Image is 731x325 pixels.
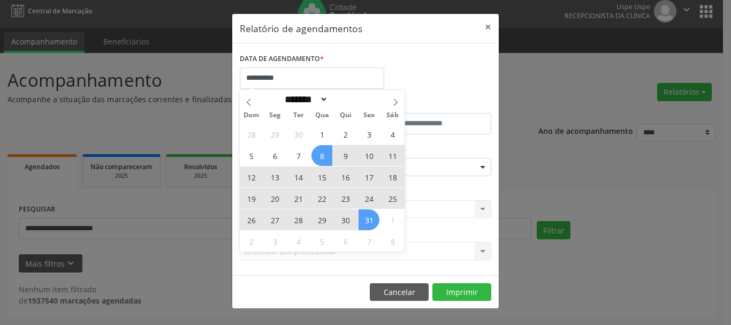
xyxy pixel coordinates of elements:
[311,145,332,166] span: Outubro 8, 2025
[311,124,332,145] span: Outubro 1, 2025
[263,112,287,119] span: Seg
[368,96,491,113] label: ATÉ
[335,231,356,252] span: Novembro 6, 2025
[335,145,356,166] span: Outubro 9, 2025
[359,231,379,252] span: Novembro 7, 2025
[432,283,491,301] button: Imprimir
[288,167,309,187] span: Outubro 14, 2025
[311,231,332,252] span: Novembro 5, 2025
[359,209,379,230] span: Outubro 31, 2025
[359,124,379,145] span: Outubro 3, 2025
[240,112,263,119] span: Dom
[241,124,262,145] span: Setembro 28, 2025
[264,167,285,187] span: Outubro 13, 2025
[382,145,403,166] span: Outubro 11, 2025
[240,51,324,67] label: DATA DE AGENDAMENTO
[264,209,285,230] span: Outubro 27, 2025
[288,145,309,166] span: Outubro 7, 2025
[310,112,334,119] span: Qua
[334,112,357,119] span: Qui
[264,231,285,252] span: Novembro 3, 2025
[264,124,285,145] span: Setembro 29, 2025
[359,167,379,187] span: Outubro 17, 2025
[288,209,309,230] span: Outubro 28, 2025
[311,209,332,230] span: Outubro 29, 2025
[241,231,262,252] span: Novembro 2, 2025
[328,94,363,105] input: Year
[382,188,403,209] span: Outubro 25, 2025
[382,124,403,145] span: Outubro 4, 2025
[359,145,379,166] span: Outubro 10, 2025
[281,94,328,105] select: Month
[241,188,262,209] span: Outubro 19, 2025
[382,209,403,230] span: Novembro 1, 2025
[311,167,332,187] span: Outubro 15, 2025
[382,231,403,252] span: Novembro 8, 2025
[287,112,310,119] span: Ter
[311,188,332,209] span: Outubro 22, 2025
[241,145,262,166] span: Outubro 5, 2025
[288,188,309,209] span: Outubro 21, 2025
[264,145,285,166] span: Outubro 6, 2025
[359,188,379,209] span: Outubro 24, 2025
[335,209,356,230] span: Outubro 30, 2025
[241,209,262,230] span: Outubro 26, 2025
[240,21,362,35] h5: Relatório de agendamentos
[335,188,356,209] span: Outubro 23, 2025
[241,167,262,187] span: Outubro 12, 2025
[288,124,309,145] span: Setembro 30, 2025
[381,112,405,119] span: Sáb
[357,112,381,119] span: Sex
[335,167,356,187] span: Outubro 16, 2025
[335,124,356,145] span: Outubro 2, 2025
[264,188,285,209] span: Outubro 20, 2025
[477,14,499,40] button: Close
[370,283,429,301] button: Cancelar
[382,167,403,187] span: Outubro 18, 2025
[288,231,309,252] span: Novembro 4, 2025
